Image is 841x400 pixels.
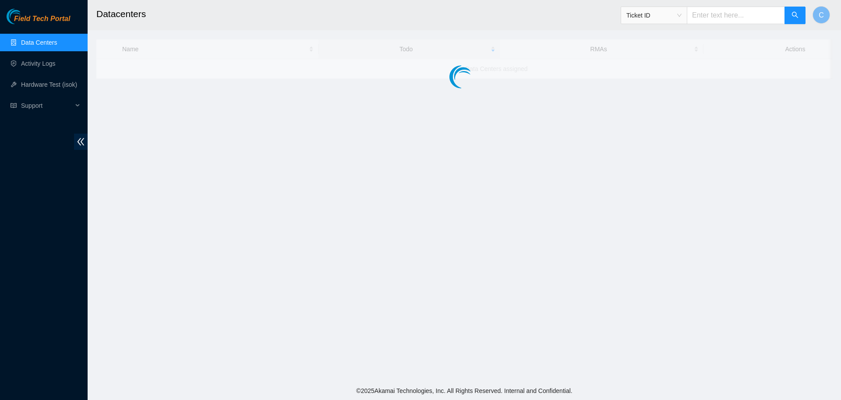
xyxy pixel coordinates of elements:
span: read [11,103,17,109]
a: Hardware Test (isok) [21,81,77,88]
a: Data Centers [21,39,57,46]
img: Akamai Technologies [7,9,44,24]
a: Activity Logs [21,60,56,67]
button: search [784,7,806,24]
span: Field Tech Portal [14,15,70,23]
input: Enter text here... [687,7,785,24]
span: double-left [74,134,88,150]
span: Support [21,97,73,114]
button: C [813,6,830,24]
span: Ticket ID [626,9,682,22]
a: Akamai TechnologiesField Tech Portal [7,16,70,27]
span: search [792,11,799,20]
span: C [819,10,824,21]
footer: © 2025 Akamai Technologies, Inc. All Rights Reserved. Internal and Confidential. [88,382,841,400]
